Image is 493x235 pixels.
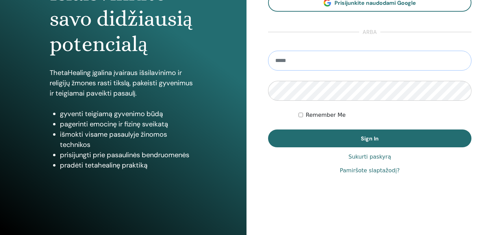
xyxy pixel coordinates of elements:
[306,111,346,119] label: Remember Me
[359,28,380,36] span: arba
[349,153,391,161] a: Sukurti paskyrą
[340,166,400,175] a: Pamiršote slaptažodį?
[60,109,197,119] li: gyventi teigiamą gyvenimo būdą
[299,111,471,119] div: Keep me authenticated indefinitely or until I manually logout
[60,119,197,129] li: pagerinti emocinę ir fizinę sveikatą
[50,67,197,98] p: ThetaHealing įgalina įvairaus išsilavinimo ir religijų žmones rasti tikslą, pakeisti gyvenimus ir...
[60,160,197,170] li: pradėti tetahealinę praktiką
[361,135,379,142] span: Sign In
[60,129,197,150] li: išmokti visame pasaulyje žinomos technikos
[60,150,197,160] li: prisijungti prie pasaulinės bendruomenės
[268,129,471,147] button: Sign In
